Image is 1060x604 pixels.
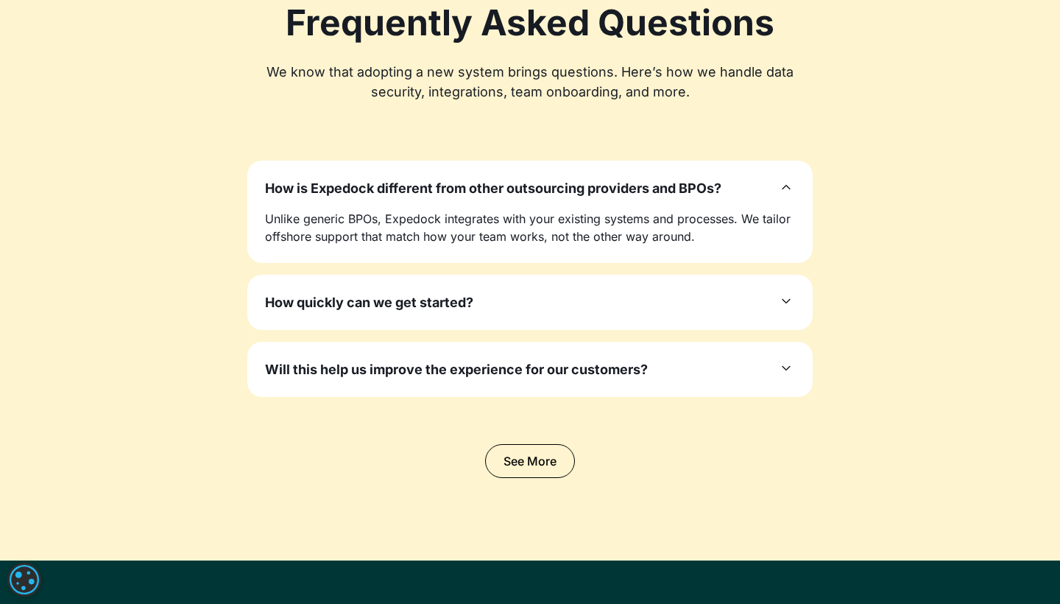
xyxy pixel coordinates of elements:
[265,359,648,379] h3: Will this help us improve the experience for our customers?
[485,444,575,478] a: See More
[247,62,813,102] div: We know that adopting a new system brings questions. Here’s how we handle data security, integrat...
[265,178,721,198] h3: How is Expedock different from other outsourcing providers and BPOs?
[247,1,813,44] div: Frequently Asked Questions
[265,210,795,245] p: Unlike generic BPOs, Expedock integrates with your existing systems and processes. We tailor offs...
[265,292,473,312] h3: How quickly can we get started?
[808,445,1060,604] iframe: Chat Widget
